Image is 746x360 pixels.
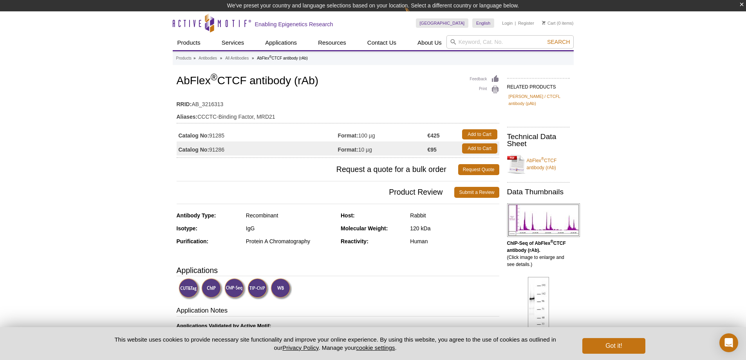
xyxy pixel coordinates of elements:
a: AbFlex®CTCF antibody (rAb) [507,152,570,176]
div: 120 kDa [410,225,499,232]
img: Western Blot Validated [271,278,292,300]
div: Rabbit [410,212,499,219]
a: Resources [313,35,351,50]
a: About Us [413,35,446,50]
strong: Reactivity: [341,238,368,244]
p: (Click image to enlarge and see details.) [507,240,570,268]
td: 91286 [177,141,338,156]
a: Print [470,85,499,94]
b: Applications Validated by Active Motif: [177,323,271,329]
span: Search [547,39,570,45]
div: IgG [246,225,335,232]
strong: €425 [427,132,439,139]
a: English [472,18,494,28]
p: This website uses cookies to provide necessary site functionality and improve your online experie... [101,335,570,352]
a: [PERSON_NAME] / CTCFL antibody (pAb) [509,93,568,107]
button: cookie settings [356,344,395,351]
b: ChIP-Seq of AbFlex CTCF antibody (rAb). [507,241,566,253]
a: Submit a Review [454,187,499,198]
td: 10 µg [338,141,428,156]
a: Register [518,20,534,26]
h2: Technical Data Sheet [507,133,570,147]
li: | [515,18,516,28]
strong: Format: [338,132,358,139]
td: AB_3216313 [177,96,499,109]
a: Antibodies [199,55,217,62]
li: (0 items) [542,18,574,28]
a: Feedback [470,75,499,83]
a: Services [217,35,249,50]
sup: ® [550,239,553,244]
a: Products [176,55,191,62]
strong: Host: [341,212,355,219]
div: Protein A Chromatography [246,238,335,245]
strong: Isotype: [177,225,198,232]
strong: Catalog No: [179,146,210,153]
li: » [193,56,196,60]
h2: Enabling Epigenetics Research [255,21,333,28]
h3: Application Notes [177,306,499,317]
button: Search [545,38,572,45]
a: Login [502,20,513,26]
div: Open Intercom Messenger [719,333,738,352]
td: CCCTC-Binding Factor, MRD21 [177,109,499,121]
button: Got it! [582,338,645,354]
li: AbFlex CTCF antibody (rAb) [257,56,308,60]
strong: Catalog No: [179,132,210,139]
img: Change Here [405,6,425,24]
strong: Antibody Type: [177,212,216,219]
img: CUT&Tag Validated [179,278,200,300]
span: Request a quote for a bulk order [177,164,458,175]
img: AbFlex<sup>®</sup> CTCF antibody (rAb) tested by Western blot. [528,277,549,338]
h2: RELATED PRODUCTS [507,78,570,92]
a: Applications [260,35,302,50]
strong: Aliases: [177,113,198,120]
img: ChIP-Seq Validated [224,278,246,300]
a: Contact Us [363,35,401,50]
li: » [220,56,222,60]
strong: Molecular Weight: [341,225,388,232]
h3: Applications [177,264,499,276]
strong: €95 [427,146,436,153]
h1: AbFlex CTCF antibody (rAb) [177,75,499,88]
img: Your Cart [542,21,546,25]
li: » [252,56,254,60]
a: Add to Cart [462,143,497,154]
a: Privacy Policy [282,344,318,351]
strong: RRID: [177,101,192,108]
td: 100 µg [338,127,428,141]
img: ChIP Validated [201,278,223,300]
img: AbFlex<sup>®</sup> CTCF antibody (rAb) tested by ChIP-Seq. [507,203,580,237]
a: Cart [542,20,556,26]
strong: Purification: [177,238,209,244]
input: Keyword, Cat. No. [446,35,574,49]
div: Recombinant [246,212,335,219]
strong: Format: [338,146,358,153]
div: Human [410,238,499,245]
h2: Data Thumbnails [507,188,570,195]
td: 91285 [177,127,338,141]
a: [GEOGRAPHIC_DATA] [416,18,469,28]
a: All Antibodies [225,55,249,62]
a: Request Quote [458,164,499,175]
img: TIP-ChIP Validated [247,278,269,300]
sup: ® [211,72,217,82]
a: Products [173,35,205,50]
sup: ® [541,157,544,161]
sup: ® [269,54,271,58]
span: Product Review [177,187,455,198]
a: Add to Cart [462,129,497,139]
